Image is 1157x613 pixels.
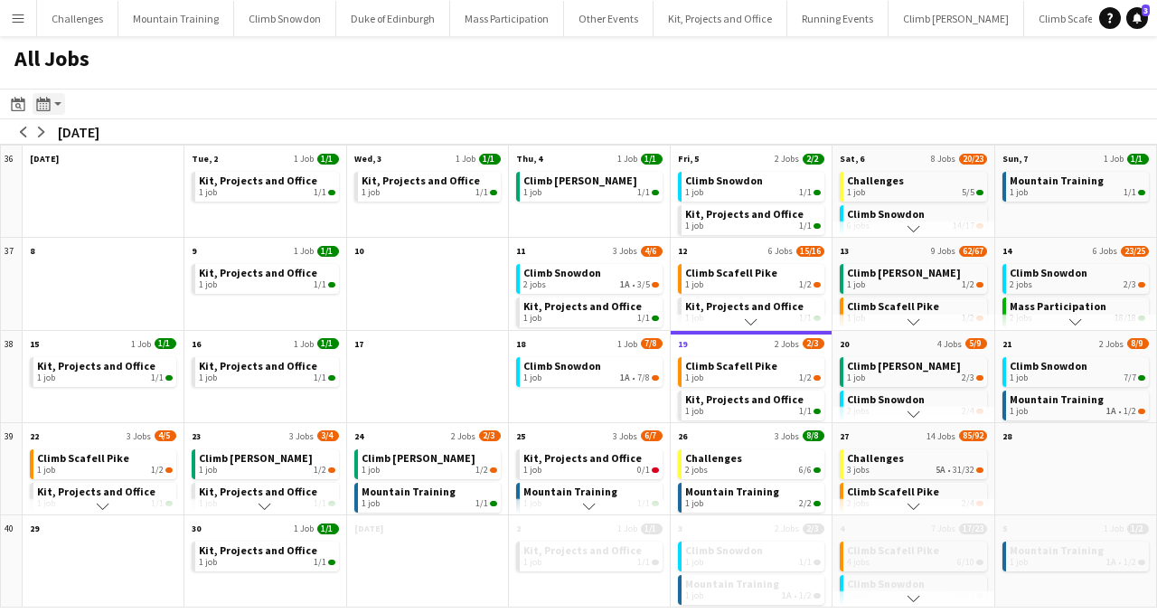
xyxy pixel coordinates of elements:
[1010,174,1104,187] span: Mountain Training
[354,430,363,442] span: 24
[685,406,703,417] span: 1 job
[328,190,335,195] span: 1/1
[151,465,164,476] span: 1/2
[199,373,217,383] span: 1 job
[641,154,663,165] span: 1/1
[523,264,659,290] a: Climb Snowdon2 jobs1A•3/5
[30,153,59,165] span: [DATE]
[37,373,55,383] span: 1 job
[799,373,812,383] span: 1/2
[1024,1,1134,36] button: Climb Scafell Pike
[199,279,217,290] span: 1 job
[685,465,708,476] span: 2 jobs
[775,338,799,350] span: 2 Jobs
[199,449,334,476] a: Climb [PERSON_NAME]1 job1/2
[199,264,334,290] a: Kit, Projects and Office1 job1/1
[317,246,339,257] span: 1/1
[1010,373,1028,383] span: 1 job
[1010,266,1087,279] span: Climb Snowdon
[523,449,659,476] a: Kit, Projects and Office1 job0/1
[1010,359,1087,373] span: Climb Snowdon
[523,451,642,465] span: Kit, Projects and Office
[814,409,821,414] span: 1/1
[847,207,925,221] span: Climb Snowdon
[799,557,812,568] span: 1/1
[847,542,983,568] a: Climb Scafell Pike4 jobs6/10
[516,430,525,442] span: 25
[840,338,849,350] span: 20
[199,359,317,373] span: Kit, Projects and Office
[652,467,659,473] span: 0/1
[799,187,812,198] span: 1/1
[362,449,497,476] a: Climb [PERSON_NAME]1 job1/2
[490,501,497,506] span: 1/1
[641,338,663,349] span: 7/8
[479,154,501,165] span: 1/1
[1127,154,1149,165] span: 1/1
[847,483,983,509] a: Climb Scafell Pike2 jobs2/4
[847,172,983,198] a: Challenges1 job5/5
[165,467,173,473] span: 1/2
[314,373,326,383] span: 1/1
[937,338,962,350] span: 4 Jobs
[775,153,799,165] span: 2 Jobs
[1010,172,1145,198] a: Mountain Training1 job1/1
[847,359,961,373] span: Climb Ben Nevis
[799,221,812,231] span: 1/1
[685,357,821,383] a: Climb Scafell Pike1 job1/2
[165,375,173,381] span: 1/1
[1010,357,1145,383] a: Climb Snowdon1 job7/7
[847,449,983,476] a: Challenges3 jobs5A•31/32
[637,313,650,324] span: 1/1
[799,406,812,417] span: 1/1
[799,498,812,509] span: 2/2
[362,451,475,465] span: Climb Ben Nevis
[685,451,742,465] span: Challenges
[516,338,525,350] span: 18
[37,359,155,373] span: Kit, Projects and Office
[685,174,763,187] span: Climb Snowdon
[847,465,870,476] span: 3 jobs
[516,523,521,534] span: 2
[847,187,865,198] span: 1 job
[523,313,541,324] span: 1 job
[976,282,983,288] span: 1/2
[354,523,383,534] span: [DATE]
[30,338,39,350] span: 15
[814,467,821,473] span: 6/6
[685,266,777,279] span: Climb Scafell Pike
[685,297,821,324] a: Kit, Projects and Office1 job1/1
[523,174,637,187] span: Climb Ben Nevis
[30,245,34,257] span: 8
[957,557,974,568] span: 6/10
[354,153,381,165] span: Wed, 3
[523,187,541,198] span: 1 job
[1,238,23,330] div: 37
[685,205,821,231] a: Kit, Projects and Office1 job1/1
[678,430,687,442] span: 26
[775,430,799,442] span: 3 Jobs
[1010,557,1028,568] span: 1 job
[847,205,983,231] a: Climb Snowdon6 jobs14/17
[685,221,703,231] span: 1 job
[523,299,642,313] span: Kit, Projects and Office
[1010,406,1145,417] div: •
[637,279,650,290] span: 3/5
[1010,187,1028,198] span: 1 job
[199,483,334,509] a: Kit, Projects and Office1 job1/1
[617,153,637,165] span: 1 Job
[685,373,703,383] span: 1 job
[847,391,983,417] a: Climb Snowdon2 jobs2/4
[1010,406,1028,417] span: 1 job
[847,543,939,557] span: Climb Scafell Pike
[931,153,955,165] span: 8 Jobs
[847,575,983,601] a: Climb Snowdon2 jobs10/11
[314,557,326,568] span: 1/1
[192,245,196,257] span: 9
[490,190,497,195] span: 1/1
[768,245,793,257] span: 6 Jobs
[959,154,987,165] span: 20/23
[1,331,23,423] div: 38
[199,451,313,465] span: Climb Ben Nevis
[451,430,475,442] span: 2 Jobs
